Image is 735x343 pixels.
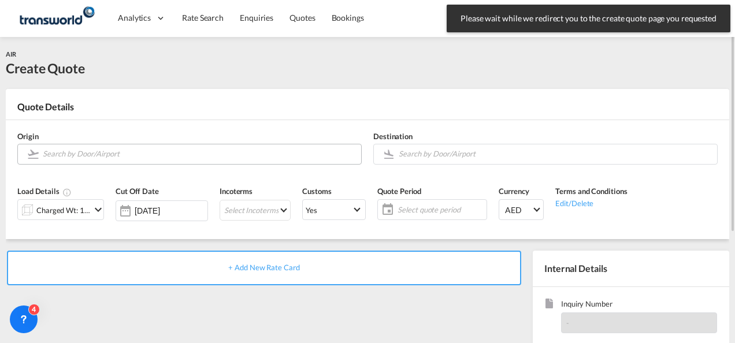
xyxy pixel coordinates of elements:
input: Search by Door/Airport [43,144,355,164]
div: Quote Details [6,100,729,119]
span: Destination [373,132,413,141]
span: AIR [6,50,16,58]
input: Search by Door/Airport [399,144,711,164]
span: Rate Search [182,13,224,23]
md-select: Select Incoterms [220,200,291,221]
span: + Add New Rate Card [228,263,299,272]
div: Edit/Delete [555,197,627,208]
div: Yes [306,206,317,215]
span: Cut Off Date [116,187,159,196]
div: Internal Details [533,251,729,286]
md-icon: icon-calendar [378,203,392,217]
md-icon: Chargeable Weight [62,188,72,197]
div: Create Quote [6,59,85,77]
span: AED [505,204,532,216]
img: f753ae806dec11f0841701cdfdf085c0.png [17,5,95,31]
div: Charged Wt: 1.00 KG [36,202,91,218]
span: Enquiries [240,13,273,23]
span: Load Details [17,187,72,196]
span: Terms and Conditions [555,187,627,196]
span: Customs [302,187,331,196]
span: Quotes [289,13,315,23]
span: Origin [17,132,38,141]
div: + Add New Rate Card [7,251,521,285]
md-icon: icon-chevron-down [91,203,105,217]
span: Quote Period [377,187,421,196]
span: Select quote period [398,204,484,215]
input: Select [135,206,207,215]
span: Incoterms [220,187,253,196]
span: Currency [499,187,529,196]
div: Charged Wt: 1.00 KGicon-chevron-down [17,199,104,220]
span: - [566,318,569,327]
span: Inquiry Number [561,299,717,312]
span: Bookings [332,13,364,23]
md-select: Select Customs: Yes [302,199,366,220]
md-select: Select Currency: د.إ AEDUnited Arab Emirates Dirham [499,199,544,220]
span: Analytics [118,12,151,24]
span: Select quote period [395,202,487,218]
span: Please wait while we redirect you to the create quote page you requested [457,13,720,24]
